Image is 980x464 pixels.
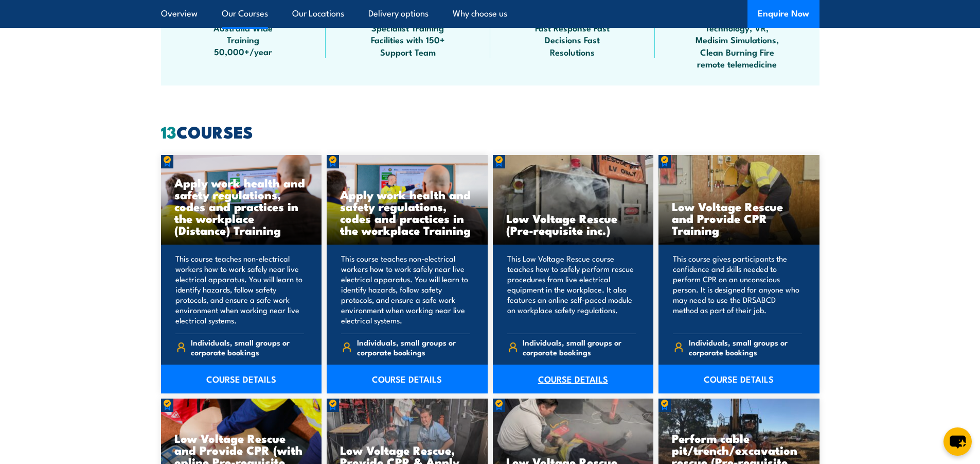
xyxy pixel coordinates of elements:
[175,253,305,325] p: This course teaches non-electrical workers how to work safely near live electrical apparatus. You...
[161,118,176,144] strong: 13
[161,365,322,393] a: COURSE DETAILS
[673,253,802,325] p: This course gives participants the confidence and skills needed to perform CPR on an unconscious ...
[362,22,454,58] span: Specialist Training Facilities with 150+ Support Team
[506,212,640,236] h3: Low Voltage Rescue (Pre-requisite inc.)
[357,337,470,357] span: Individuals, small groups or corporate bookings
[341,253,470,325] p: This course teaches non-electrical workers how to work safely near live electrical apparatus. You...
[191,337,304,357] span: Individuals, small groups or corporate bookings
[197,22,290,58] span: Australia Wide Training 50,000+/year
[507,253,636,325] p: This Low Voltage Rescue course teaches how to safely perform rescue procedures from live electric...
[327,365,488,393] a: COURSE DETAILS
[161,124,819,139] h2: COURSES
[526,22,619,58] span: Fast Response Fast Decisions Fast Resolutions
[340,188,474,236] h3: Apply work health and safety regulations, codes and practices in the workplace Training
[943,427,972,456] button: chat-button
[691,22,783,70] span: Technology, VR, Medisim Simulations, Clean Burning Fire remote telemedicine
[658,365,819,393] a: COURSE DETAILS
[672,200,806,236] h3: Low Voltage Rescue and Provide CPR Training
[174,177,309,236] h3: Apply work health and safety regulations, codes and practices in the workplace (Distance) Training
[493,365,654,393] a: COURSE DETAILS
[523,337,636,357] span: Individuals, small groups or corporate bookings
[689,337,802,357] span: Individuals, small groups or corporate bookings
